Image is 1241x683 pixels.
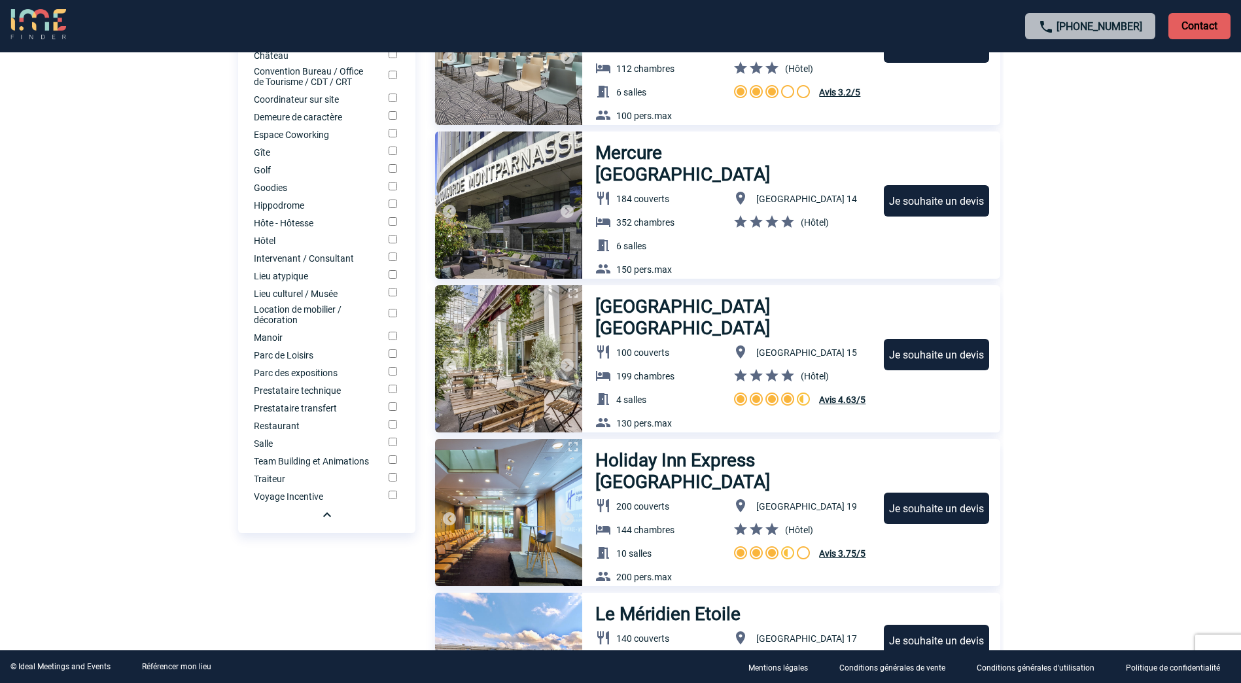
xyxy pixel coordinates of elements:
[254,147,371,158] label: Gîte
[801,217,829,228] span: (Hôtel)
[254,350,371,360] label: Parc de Loisirs
[254,236,371,246] label: Hôtel
[254,474,371,484] label: Traiteur
[756,347,857,358] span: [GEOGRAPHIC_DATA] 15
[595,449,872,493] h3: Holiday Inn Express [GEOGRAPHIC_DATA]
[785,63,813,74] span: (Hôtel)
[616,418,672,429] span: 130 pers.max
[254,50,371,61] label: Château
[1168,13,1231,39] p: Contact
[1115,661,1241,673] a: Politique de confidentialité
[884,493,989,524] div: Je souhaite un devis
[595,498,611,514] img: baseline_restaurant_white_24dp-b.png
[595,84,611,99] img: baseline_meeting_room_white_24dp-b.png
[595,603,744,625] h3: Le Méridien Etoile
[616,264,672,275] span: 150 pers.max
[254,200,371,211] label: Hippodrome
[801,371,829,381] span: (Hôtel)
[10,662,111,671] div: © Ideal Meetings and Events
[595,214,611,230] img: baseline_hotel_white_24dp-b.png
[435,285,582,432] img: 1.jpg
[254,304,371,325] label: Location de mobilier / décoration
[616,371,674,381] span: 199 chambres
[1038,19,1054,35] img: call-24-px.png
[748,663,808,673] p: Mentions légales
[738,661,829,673] a: Mentions légales
[254,94,371,105] label: Coordinateur sur site
[819,394,865,405] span: Avis 4.63/5
[884,339,989,370] div: Je souhaite un devis
[616,63,674,74] span: 112 chambres
[595,296,872,339] h3: [GEOGRAPHIC_DATA] [GEOGRAPHIC_DATA]
[254,421,371,431] label: Restaurant
[785,525,813,535] span: (Hôtel)
[616,501,669,512] span: 200 couverts
[819,548,865,559] span: Avis 3.75/5
[595,569,611,584] img: baseline_group_white_24dp-b.png
[616,87,646,97] span: 6 salles
[756,633,857,644] span: [GEOGRAPHIC_DATA] 17
[595,142,839,185] h3: Mercure [GEOGRAPHIC_DATA]
[829,661,966,673] a: Conditions générales de vente
[435,439,582,586] img: 1.jpg
[254,403,371,413] label: Prestataire transfert
[254,491,371,502] label: Voyage Incentive
[595,415,611,430] img: baseline_group_white_24dp-b.png
[756,501,857,512] span: [GEOGRAPHIC_DATA] 19
[733,190,748,206] img: baseline_location_on_white_24dp-b.png
[756,194,857,204] span: [GEOGRAPHIC_DATA] 14
[595,261,611,277] img: baseline_group_white_24dp-b.png
[254,368,371,378] label: Parc des expositions
[254,438,371,449] label: Salle
[254,271,371,281] label: Lieu atypique
[254,165,371,175] label: Golf
[616,347,669,358] span: 100 couverts
[1057,20,1142,33] a: [PHONE_NUMBER]
[595,190,611,206] img: baseline_restaurant_white_24dp-b.png
[1126,663,1220,673] p: Politique de confidentialité
[435,131,582,279] img: 1.jpg
[254,183,371,193] label: Goodies
[254,253,371,264] label: Intervenant / Consultant
[142,662,211,671] a: Référencer mon lieu
[616,194,669,204] span: 184 couverts
[254,218,371,228] label: Hôte - Hôtesse
[966,661,1115,673] a: Conditions générales d'utilisation
[595,368,611,383] img: baseline_hotel_white_24dp-b.png
[733,344,748,360] img: baseline_location_on_white_24dp-b.png
[616,394,646,405] span: 4 salles
[254,456,371,466] label: Team Building et Animations
[595,107,611,123] img: baseline_group_white_24dp-b.png
[595,60,611,76] img: baseline_hotel_white_24dp-b.png
[595,237,611,253] img: baseline_meeting_room_white_24dp-b.png
[616,548,652,559] span: 10 salles
[254,66,371,87] label: Convention Bureau / Office de Tourisme / CDT / CRT
[254,289,371,299] label: Lieu culturel / Musée
[977,663,1094,673] p: Conditions générales d'utilisation
[254,112,371,122] label: Demeure de caractère
[733,498,748,514] img: baseline_location_on_white_24dp-b.png
[616,633,669,644] span: 140 couverts
[616,217,674,228] span: 352 chambres
[616,111,672,121] span: 100 pers.max
[595,344,611,360] img: baseline_restaurant_white_24dp-b.png
[595,545,611,561] img: baseline_meeting_room_white_24dp-b.png
[595,521,611,537] img: baseline_hotel_white_24dp-b.png
[254,130,371,140] label: Espace Coworking
[254,385,371,396] label: Prestataire technique
[884,185,989,217] div: Je souhaite un devis
[884,625,989,656] div: Je souhaite un devis
[616,572,672,582] span: 200 pers.max
[819,87,860,97] span: Avis 3.2/5
[616,241,646,251] span: 6 salles
[733,630,748,646] img: baseline_location_on_white_24dp-b.png
[595,630,611,646] img: baseline_restaurant_white_24dp-b.png
[616,525,674,535] span: 144 chambres
[595,391,611,407] img: baseline_meeting_room_white_24dp-b.png
[254,332,371,343] label: Manoir
[839,663,945,673] p: Conditions générales de vente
